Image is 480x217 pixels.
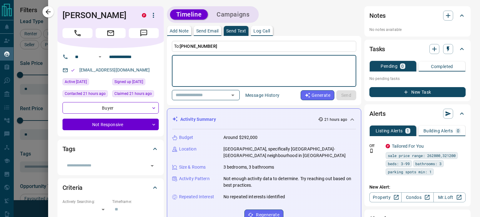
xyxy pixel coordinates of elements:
[369,8,466,23] div: Notes
[65,91,106,97] span: Contacted 21 hours ago
[369,27,466,32] p: No notes available
[62,119,159,130] div: Not Responsive
[242,90,283,100] button: Message History
[223,175,356,189] p: Not enough activity data to determine. Try reaching out based on best practices.
[62,141,159,156] div: Tags
[180,44,217,49] span: [PHONE_NUMBER]
[62,102,159,114] div: Buyer
[112,199,159,205] p: Timeframe:
[431,64,453,69] p: Completed
[369,143,382,149] p: Off
[223,194,285,200] p: No repeated interests identified
[210,9,256,20] button: Campaigns
[142,13,146,17] div: property.ca
[179,175,210,182] p: Activity Pattern
[388,160,410,167] span: beds: 3-99
[369,74,466,83] p: No pending tasks
[401,64,404,68] p: 0
[172,114,356,125] div: Activity Summary21 hours ago
[129,28,159,38] span: Message
[369,184,466,190] p: New Alert:
[179,134,193,141] p: Budget
[114,79,143,85] span: Signed up [DATE]
[253,29,270,33] p: Log Call
[392,144,424,149] a: Tailored For You
[179,164,206,170] p: Size & Rooms
[96,28,126,38] span: Email
[179,194,214,200] p: Repeated Interest
[71,68,75,72] svg: Email Valid
[79,67,150,72] a: [EMAIL_ADDRESS][DOMAIN_NAME]
[369,192,402,202] a: Property
[324,117,347,122] p: 21 hours ago
[62,183,83,193] h2: Criteria
[148,161,157,170] button: Open
[62,10,132,20] h1: [PERSON_NAME]
[112,78,159,87] div: Tue Sep 09 2025
[62,144,75,154] h2: Tags
[172,41,356,52] p: To:
[369,42,466,57] div: Tasks
[223,146,356,159] p: [GEOGRAPHIC_DATA], specifically [GEOGRAPHIC_DATA]-[GEOGRAPHIC_DATA] neighbourhood in [GEOGRAPHIC_...
[388,169,432,175] span: parking spots min: 1
[407,129,409,133] p: 1
[223,164,274,170] p: 3 bedrooms, 3 bathrooms
[376,129,403,133] p: Listing Alerts
[179,146,197,152] p: Location
[226,29,246,33] p: Send Text
[401,192,433,202] a: Condos
[228,91,237,100] button: Open
[423,129,453,133] p: Building Alerts
[112,90,159,99] div: Thu Sep 11 2025
[62,199,109,205] p: Actively Searching:
[369,87,466,97] button: New Task
[180,116,216,123] p: Activity Summary
[386,144,390,148] div: property.ca
[223,134,258,141] p: Around $292,000
[62,78,109,87] div: Tue Sep 09 2025
[381,64,397,68] p: Pending
[369,106,466,121] div: Alerts
[301,90,334,100] button: Generate
[369,149,374,153] svg: Push Notification Only
[369,11,386,21] h2: Notes
[433,192,466,202] a: Mr.Loft
[170,29,189,33] p: Add Note
[114,91,152,97] span: Claimed 21 hours ago
[62,28,92,38] span: Call
[170,9,208,20] button: Timeline
[62,180,159,195] div: Criteria
[457,129,459,133] p: 0
[369,44,385,54] h2: Tasks
[62,90,109,99] div: Thu Sep 11 2025
[388,152,456,159] span: sale price range: 262800,321200
[196,29,219,33] p: Send Email
[369,109,386,119] h2: Alerts
[65,79,87,85] span: Active [DATE]
[415,160,442,167] span: bathrooms: 3
[96,53,104,61] button: Open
